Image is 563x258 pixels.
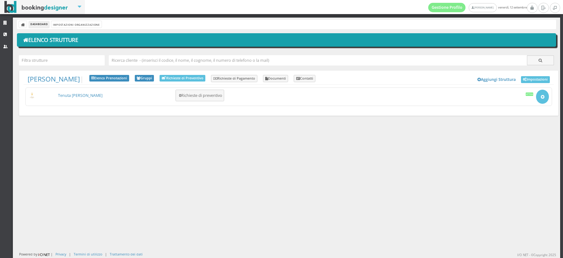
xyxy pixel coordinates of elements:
[469,3,497,12] a: [PERSON_NAME]
[37,252,51,257] img: ionet_small_logo.png
[19,252,53,257] div: Powered by |
[89,75,129,82] a: Elenco Prenotazioni
[109,55,527,66] input: Ricerca cliente - (inserisci il codice, il nome, il cognome, il numero di telefono o la mail)
[4,1,68,13] img: BookingDesigner.com
[428,3,466,12] a: Gestione Profilo
[74,252,102,256] a: Termini di utilizzo
[51,21,101,28] a: Impostazioni Organizzazione
[69,252,71,256] div: |
[29,93,36,98] img: c17ce5f8a98d11e9805da647fc135771_max100.png
[521,76,550,83] a: Impostazioni
[105,252,107,256] div: |
[474,75,519,84] a: Aggiungi Struttura
[526,92,534,96] div: Attiva
[19,55,105,66] input: Filtra strutture
[211,75,257,82] a: Richieste di Pagamento
[28,75,84,83] span: |
[160,75,205,82] a: Richieste di Preventivo
[110,252,143,256] a: Trattamento dei dati
[428,3,527,12] span: venerdì, 12 settembre
[294,75,315,82] a: Contatti
[263,75,288,82] a: Documenti
[29,21,49,28] li: Dashboard
[21,35,552,45] h1: Elenco Strutture
[55,252,66,256] a: Privacy
[135,75,154,82] a: Gruppi
[179,93,181,98] b: 0
[28,74,80,83] a: [PERSON_NAME]
[58,93,103,98] a: Tenuta [PERSON_NAME]
[176,90,224,101] button: 0Richieste di preventivo
[177,93,222,98] h5: Richieste di preventivo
